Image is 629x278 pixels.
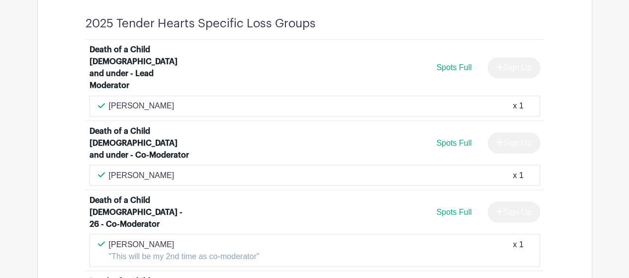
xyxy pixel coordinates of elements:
[513,238,523,262] div: x 1
[436,63,471,72] span: Spots Full
[90,44,190,92] div: Death of a Child [DEMOGRAPHIC_DATA] and under - Lead Moderator
[109,169,175,181] p: [PERSON_NAME]
[90,125,190,161] div: Death of a Child [DEMOGRAPHIC_DATA] and under - Co-Moderator
[90,194,190,230] div: Death of a Child [DEMOGRAPHIC_DATA] - 26 - Co-Moderator
[436,207,471,216] span: Spots Full
[86,16,316,31] h4: 2025 Tender Hearts Specific Loss Groups
[109,238,260,250] p: [PERSON_NAME]
[513,100,523,112] div: x 1
[513,169,523,181] div: x 1
[109,100,175,112] p: [PERSON_NAME]
[436,138,471,147] span: Spots Full
[109,250,260,262] p: "This will be my 2nd time as co-moderator"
